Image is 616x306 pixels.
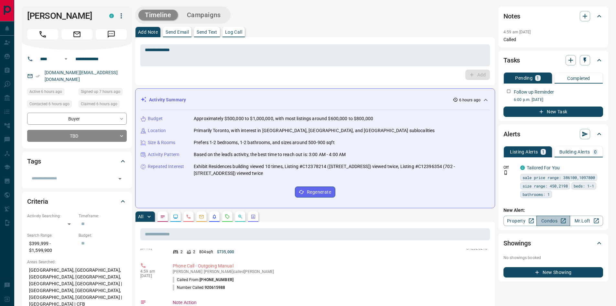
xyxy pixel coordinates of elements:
[173,214,178,219] svg: Lead Browsing Activity
[140,269,163,274] p: 4:59 am
[503,170,508,175] svg: Push Notification Only
[27,153,127,169] div: Tags
[503,216,537,226] a: Property
[503,30,531,34] p: 4:59 am [DATE]
[199,214,204,219] svg: Emails
[570,216,603,226] a: Mr.Loft
[148,115,163,122] p: Budget
[503,207,603,214] p: New Alert:
[27,29,58,40] span: Call
[79,100,127,109] div: Sat Sep 13 2025
[225,214,230,219] svg: Requests
[173,299,487,306] p: Note Action
[173,263,487,269] p: Phone Call - Outgoing Manual
[212,214,217,219] svg: Listing Alerts
[217,249,234,255] p: $735,000
[574,183,594,189] span: beds: 1-1
[194,163,490,177] p: Exhibit Residences building viewed 10 times, Listing #C12378214 ([STREET_ADDRESS]) viewed twice, ...
[238,214,243,219] svg: Opportunities
[186,214,191,219] svg: Calls
[503,52,603,68] div: Tasks
[205,285,225,290] span: 920615988
[27,100,75,109] div: Sat Sep 13 2025
[514,89,554,96] p: Follow up Reminder
[27,238,75,256] p: $399,999 - $1,599,900
[27,194,127,209] div: Criteria
[148,163,184,170] p: Repeated Interest
[194,139,335,146] p: Prefers 1-2 bedrooms, 1-2 bathrooms, and sizes around 500-900 sqft
[27,130,127,142] div: TBD
[27,259,127,265] p: Areas Searched:
[45,70,118,82] a: [DOMAIN_NAME][EMAIL_ADDRESS][DOMAIN_NAME]
[27,88,75,97] div: Sat Sep 13 2025
[148,127,166,134] p: Location
[79,232,127,238] p: Budget:
[503,36,603,43] p: Called
[81,88,120,95] span: Signed up 7 hours ago
[200,278,233,282] span: [PHONE_NUMBER]
[503,126,603,142] div: Alerts
[542,150,545,154] p: 1
[27,11,100,21] h1: [PERSON_NAME]
[225,30,242,34] p: Log Call
[61,29,92,40] span: Email
[594,150,597,154] p: 0
[536,216,570,226] a: Condos
[138,214,143,219] p: All
[523,191,550,198] span: bathrooms: 1
[96,29,127,40] span: Message
[503,255,603,261] p: No showings booked
[141,94,490,106] div: Activity Summary6 hours ago
[79,213,127,219] p: Timeframe:
[194,151,346,158] p: Based on the lead's activity, the best time to reach out is: 3:00 AM - 4:00 AM
[109,14,114,18] div: condos.ca
[27,156,41,166] h2: Tags
[27,213,75,219] p: Actively Searching:
[194,115,373,122] p: Approximately $500,000 to $1,000,000, with most listings around $600,000 to $800,000
[567,76,590,81] p: Completed
[36,74,40,78] svg: Email Verified
[251,214,256,219] svg: Agent Actions
[79,88,127,97] div: Sat Sep 13 2025
[138,30,158,34] p: Add Note
[503,8,603,24] div: Notes
[148,151,179,158] p: Activity Pattern
[149,96,186,103] p: Activity Summary
[199,249,213,255] p: 804 sqft
[115,174,124,183] button: Open
[503,164,516,170] p: Off
[173,269,487,274] p: [PERSON_NAME] [PERSON_NAME] called [PERSON_NAME]
[503,11,520,21] h2: Notes
[559,150,590,154] p: Building Alerts
[510,150,538,154] p: Listing Alerts
[81,101,117,107] span: Claimed 6 hours ago
[180,10,227,20] button: Campaigns
[173,285,225,290] p: Number Called:
[523,183,568,189] span: size range: 450,2198
[29,101,70,107] span: Contacted 6 hours ago
[536,76,539,80] p: 1
[520,165,525,170] div: condos.ca
[503,267,603,278] button: New Showing
[527,165,560,170] a: Tailored For You
[148,139,176,146] p: Size & Rooms
[503,107,603,117] button: New Task
[27,113,127,125] div: Buyer
[193,249,195,255] p: 2
[515,76,533,80] p: Pending
[27,196,48,207] h2: Criteria
[523,174,595,181] span: sale price range: 386100,1097800
[166,30,189,34] p: Send Email
[197,30,217,34] p: Send Text
[180,249,183,255] p: 2
[514,97,603,103] p: 6:00 p.m. [DATE]
[503,235,603,251] div: Showings
[173,277,233,283] p: Called From:
[140,274,163,278] p: [DATE]
[503,55,520,65] h2: Tasks
[503,129,520,139] h2: Alerts
[138,10,178,20] button: Timeline
[160,214,165,219] svg: Notes
[459,97,481,103] p: 6 hours ago
[503,238,531,248] h2: Showings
